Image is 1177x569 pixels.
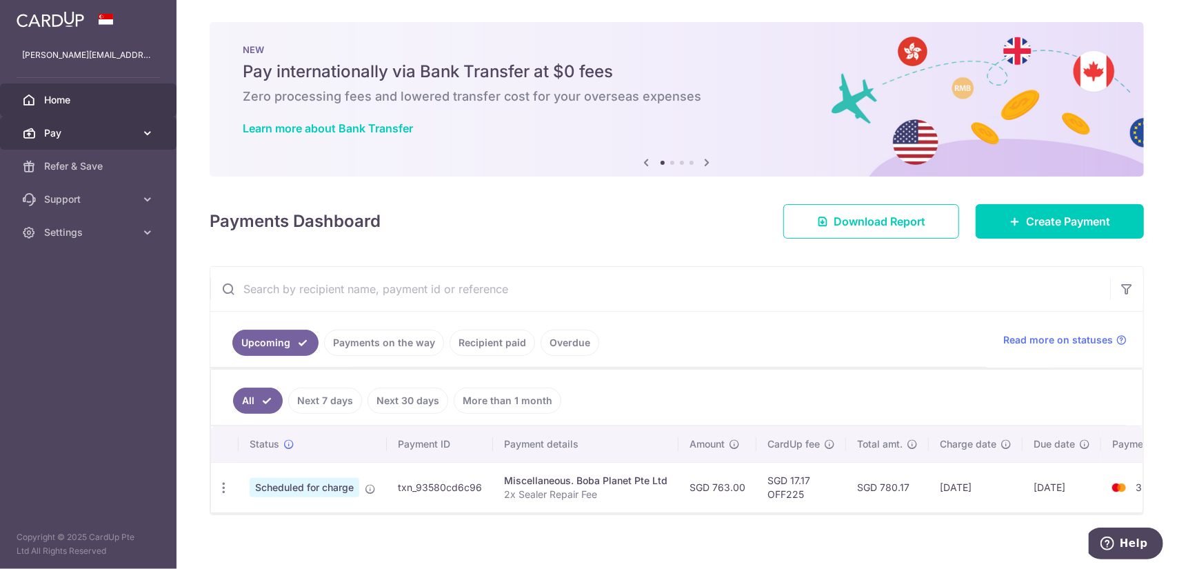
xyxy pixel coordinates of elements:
td: SGD 17.17 OFF225 [756,462,846,512]
span: Total amt. [857,437,903,451]
input: Search by recipient name, payment id or reference [210,267,1110,311]
a: More than 1 month [454,388,561,414]
td: SGD 763.00 [678,462,756,512]
a: Read more on statuses [1003,333,1127,347]
span: Download Report [834,213,925,230]
img: Bank Card [1105,479,1133,496]
span: Status [250,437,279,451]
span: Home [44,93,135,107]
span: Amount [690,437,725,451]
h4: Payments Dashboard [210,209,381,234]
td: [DATE] [1023,462,1101,512]
a: Download Report [783,204,959,239]
span: Scheduled for charge [250,478,359,497]
a: Next 7 days [288,388,362,414]
p: NEW [243,44,1111,55]
div: Miscellaneous. Boba Planet Pte Ltd [504,474,667,488]
a: All [233,388,283,414]
img: Bank transfer banner [210,22,1144,177]
span: Support [44,192,135,206]
a: Overdue [541,330,599,356]
th: Payment details [493,426,678,462]
a: Create Payment [976,204,1144,239]
span: Refer & Save [44,159,135,173]
td: [DATE] [929,462,1023,512]
span: Due date [1034,437,1075,451]
iframe: Opens a widget where you can find more information [1089,528,1163,562]
td: SGD 780.17 [846,462,929,512]
span: Pay [44,126,135,140]
p: 2x Sealer Repair Fee [504,488,667,501]
a: Next 30 days [368,388,448,414]
p: [PERSON_NAME][EMAIL_ADDRESS][DOMAIN_NAME] [22,48,154,62]
a: Recipient paid [450,330,535,356]
span: Create Payment [1026,213,1110,230]
td: txn_93580cd6c96 [387,462,493,512]
span: 3377 [1136,481,1159,493]
h6: Zero processing fees and lowered transfer cost for your overseas expenses [243,88,1111,105]
a: Learn more about Bank Transfer [243,121,413,135]
span: Settings [44,226,135,239]
a: Upcoming [232,330,319,356]
span: CardUp fee [767,437,820,451]
h5: Pay internationally via Bank Transfer at $0 fees [243,61,1111,83]
a: Payments on the way [324,330,444,356]
span: Charge date [940,437,996,451]
span: Read more on statuses [1003,333,1113,347]
img: CardUp [17,11,84,28]
th: Payment ID [387,426,493,462]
